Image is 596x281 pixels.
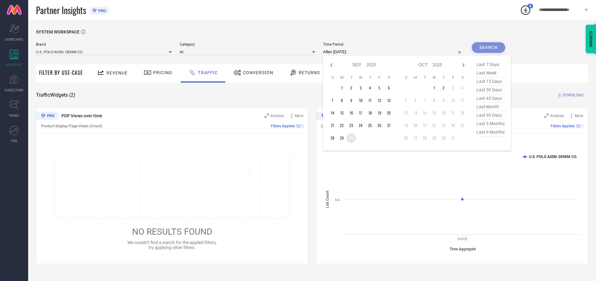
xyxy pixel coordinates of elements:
[265,114,269,118] svg: Zoom
[337,75,347,80] th: Monday
[520,4,531,16] div: Open download list
[127,240,217,250] span: We couldn’t find a match for the applied filters, try applying other filters.
[384,96,393,105] td: Sat Sep 13 2025
[420,133,429,143] td: Tue Oct 28 2025
[347,133,356,143] td: Tue Sep 30 2025
[420,121,429,130] td: Tue Oct 21 2025
[439,121,448,130] td: Thu Oct 23 2025
[458,108,467,118] td: Sat Oct 18 2025
[347,83,356,93] td: Tue Sep 02 2025
[551,124,575,128] span: Filters Applied
[529,4,531,8] span: 6
[439,108,448,118] td: Thu Oct 16 2025
[448,83,458,93] td: Fri Oct 03 2025
[5,37,23,42] span: SCORECARDS
[411,133,420,143] td: Mon Oct 27 2025
[347,96,356,105] td: Tue Sep 09 2025
[328,108,337,118] td: Sun Sep 14 2025
[429,108,439,118] td: Wed Oct 15 2025
[36,4,86,17] span: Partner Insights
[475,103,506,111] span: last month
[39,69,83,76] span: Filter By Use-Case
[475,94,506,103] span: last 45 days
[429,83,439,93] td: Wed Oct 01 2025
[439,75,448,80] th: Thursday
[420,75,429,80] th: Tuesday
[401,121,411,130] td: Sun Oct 19 2025
[302,124,303,128] span: |
[475,77,506,86] span: last 15 days
[321,124,352,128] span: List Views (Count)
[36,92,75,98] span: Traffic Widgets ( 2 )
[347,121,356,130] td: Tue Sep 23 2025
[375,108,384,118] td: Fri Sep 19 2025
[375,75,384,80] th: Friday
[5,88,24,92] span: SUGGESTIONS
[458,237,467,241] text: [DATE]
[384,108,393,118] td: Sat Sep 20 2025
[180,42,316,47] span: Category
[384,75,393,80] th: Saturday
[411,121,420,130] td: Mon Oct 20 2025
[365,121,375,130] td: Thu Sep 25 2025
[299,70,320,75] span: Returns
[271,124,295,128] span: Filters Applied
[448,75,458,80] th: Friday
[365,108,375,118] td: Thu Sep 18 2025
[582,124,583,128] span: |
[36,112,59,121] div: Premium
[475,111,506,120] span: last 90 days
[106,70,128,75] span: Revenue
[448,133,458,143] td: Fri Oct 31 2025
[458,121,467,130] td: Sat Oct 25 2025
[328,121,337,130] td: Sun Sep 21 2025
[411,75,420,80] th: Monday
[420,96,429,105] td: Tue Oct 07 2025
[458,83,467,93] td: Sat Oct 04 2025
[475,120,506,128] span: last 3 months
[460,61,467,69] div: Next month
[295,114,303,118] span: More
[9,113,19,118] span: TRENDS
[356,75,365,80] th: Wednesday
[550,114,564,118] span: Analyse
[448,108,458,118] td: Fri Oct 17 2025
[61,113,102,118] span: PDP Views over time
[475,69,506,77] span: last week
[347,108,356,118] td: Tue Sep 16 2025
[356,121,365,130] td: Wed Sep 24 2025
[365,83,375,93] td: Thu Sep 04 2025
[384,121,393,130] td: Sat Sep 27 2025
[529,155,577,159] text: U.S. POLO ASSN. DENIM CO.
[316,112,339,121] div: Premium
[544,114,549,118] svg: Zoom
[347,75,356,80] th: Tuesday
[356,83,365,93] td: Wed Sep 03 2025
[337,133,347,143] td: Mon Sep 29 2025
[328,96,337,105] td: Sun Sep 07 2025
[429,121,439,130] td: Wed Oct 22 2025
[375,96,384,105] td: Fri Sep 12 2025
[337,108,347,118] td: Mon Sep 15 2025
[375,83,384,93] td: Fri Sep 05 2025
[132,227,212,237] span: NO RESULTS FOUND
[375,121,384,130] td: Fri Sep 26 2025
[328,133,337,143] td: Sun Sep 28 2025
[36,29,80,34] span: SYSTEM WORKSPACE
[36,42,172,47] span: Brand
[325,191,330,208] tspan: List Count
[356,96,365,105] td: Wed Sep 10 2025
[153,70,172,75] span: Pricing
[420,108,429,118] td: Tue Oct 14 2025
[411,96,420,105] td: Mon Oct 06 2025
[384,83,393,93] td: Sat Sep 06 2025
[448,121,458,130] td: Fri Oct 24 2025
[41,124,102,128] span: Product Display Page Views (Count)
[475,60,506,69] span: last 7 days
[243,70,273,75] span: Conversion
[401,108,411,118] td: Sun Oct 12 2025
[401,75,411,80] th: Sunday
[6,62,23,67] span: WORKSPACE
[401,96,411,105] td: Sun Oct 05 2025
[335,198,341,202] text: 64L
